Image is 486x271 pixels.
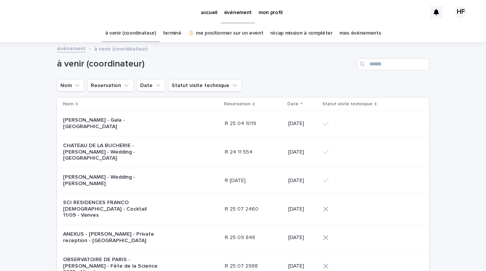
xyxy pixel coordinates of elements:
p: CHATEAU DE LA BUCHERIE - [PERSON_NAME] - Wedding - [GEOGRAPHIC_DATA] [63,143,158,162]
p: Statut visite technique [322,100,372,108]
a: terminé [163,24,181,42]
p: [DATE] [288,177,317,184]
p: R 25 04 1019 [225,119,258,127]
button: Date [137,79,165,92]
p: [PERSON_NAME] - Wedding - [PERSON_NAME] [63,174,158,187]
p: [DATE] [288,263,317,269]
button: Nom [57,79,84,92]
p: [DATE] [288,206,317,212]
a: mes événements [339,24,381,42]
p: SCI RESIDENCES FRANCO [DEMOGRAPHIC_DATA] - Cocktail 11/09 - Vanves [63,200,158,219]
div: HF [455,6,467,18]
a: ✋🏻 me positionner sur un event [188,24,264,42]
h1: à venir (coordinateur) [57,59,354,70]
a: à venir (coordinateur) [105,24,156,42]
p: R 24 11 554 [225,147,254,155]
tr: ANEXUS - [PERSON_NAME] - Private reception - [GEOGRAPHIC_DATA]R 25 09 848R 25 09 848 [DATE] [57,225,429,250]
input: Search [357,58,429,70]
p: Reservation [224,100,251,108]
tr: [PERSON_NAME] - Wedding - [PERSON_NAME]R [DATE]R [DATE] [DATE] [57,168,429,193]
button: Statut visite technique [168,79,242,92]
p: à venir (coordinateur) [94,44,148,52]
button: Reservation [87,79,134,92]
p: [PERSON_NAME] - Gala - [GEOGRAPHIC_DATA] [63,117,158,130]
p: R [DATE] [225,176,247,184]
p: R 25 09 848 [225,233,257,241]
a: événement [57,44,86,52]
p: Date [287,100,298,108]
p: [DATE] [288,149,317,155]
tr: [PERSON_NAME] - Gala - [GEOGRAPHIC_DATA]R 25 04 1019R 25 04 1019 [DATE] [57,111,429,136]
tr: CHATEAU DE LA BUCHERIE - [PERSON_NAME] - Wedding - [GEOGRAPHIC_DATA]R 24 11 554R 24 11 554 [DATE] [57,136,429,168]
a: récap mission à compléter [270,24,333,42]
p: [DATE] [288,120,317,127]
p: [DATE] [288,235,317,241]
tr: SCI RESIDENCES FRANCO [DEMOGRAPHIC_DATA] - Cocktail 11/09 - VanvesR 25 07 2460R 25 07 2460 [DATE] [57,193,429,225]
p: R 25 07 2460 [225,204,260,212]
p: Nom [63,100,74,108]
img: Ls34BcGeRexTGTNfXpUC [15,5,89,20]
p: ANEXUS - [PERSON_NAME] - Private reception - [GEOGRAPHIC_DATA] [63,231,158,244]
p: R 25 07 2988 [225,261,259,269]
